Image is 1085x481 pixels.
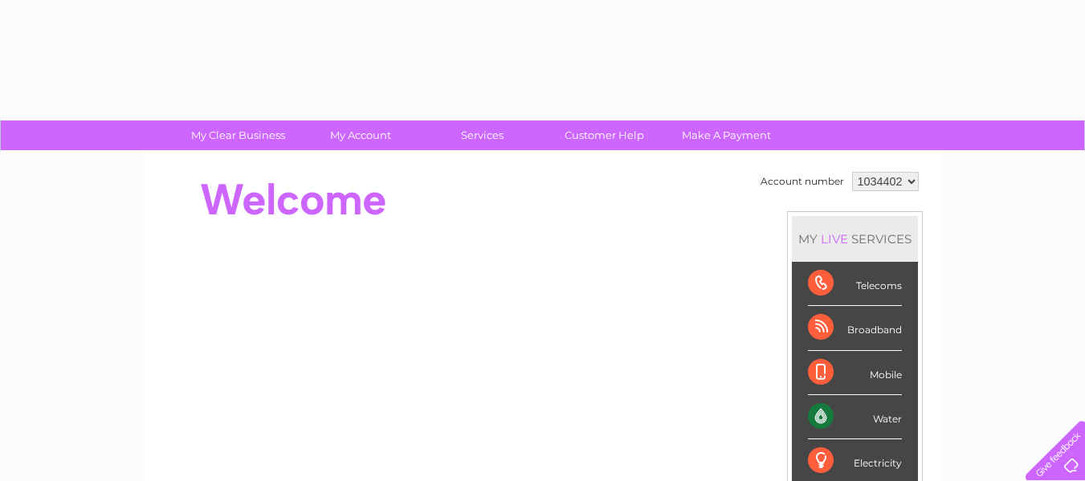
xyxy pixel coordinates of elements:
[416,120,549,150] a: Services
[538,120,671,150] a: Customer Help
[792,216,918,262] div: MY SERVICES
[294,120,426,150] a: My Account
[172,120,304,150] a: My Clear Business
[808,262,902,306] div: Telecoms
[818,231,851,247] div: LIVE
[808,351,902,395] div: Mobile
[808,306,902,350] div: Broadband
[757,168,848,195] td: Account number
[808,395,902,439] div: Water
[660,120,793,150] a: Make A Payment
